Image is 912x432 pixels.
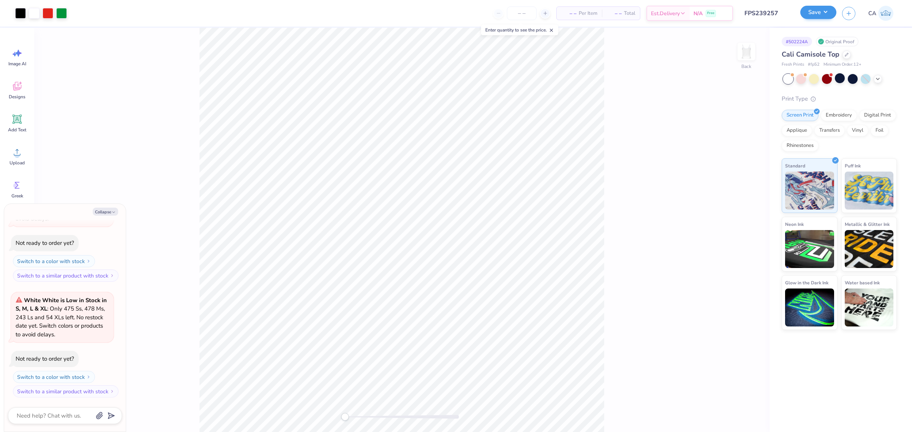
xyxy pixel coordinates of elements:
[845,162,861,170] span: Puff Ink
[13,371,95,383] button: Switch to a color with stock
[341,413,349,421] div: Accessibility label
[808,61,820,68] span: # fp52
[481,25,558,35] div: Enter quantity to see the price.
[624,9,635,17] span: Total
[785,279,828,287] span: Glow in the Dark Ink
[8,127,26,133] span: Add Text
[93,208,118,216] button: Collapse
[785,230,834,268] img: Neon Ink
[865,6,897,21] a: CA
[13,385,119,397] button: Switch to a similar product with stock
[739,44,754,59] img: Back
[16,296,107,338] span: : Only 475 Ss, 478 Ms, 243 Ls and 54 XLs left. No restock date yet. Switch colors or products to ...
[782,37,812,46] div: # 502224A
[782,61,804,68] span: Fresh Prints
[579,9,597,17] span: Per Item
[110,273,114,278] img: Switch to a similar product with stock
[782,125,812,136] div: Applique
[13,255,95,267] button: Switch to a color with stock
[782,140,819,151] div: Rhinestones
[16,296,107,313] strong: White White is Low in Stock in S, M, L & XL
[9,160,25,166] span: Upload
[782,50,839,59] span: Cali Camisole Top
[785,172,834,210] img: Standard
[859,110,896,121] div: Digital Print
[785,220,804,228] span: Neon Ink
[507,6,537,20] input: – –
[878,6,893,21] img: Chollene Anne Aranda
[16,181,105,222] span: : Only 131 Ss, 61 Ms, 18 Ls and 15 XLs left. No restock date yet. Switch colors or products to av...
[782,95,897,103] div: Print Type
[110,389,114,394] img: Switch to a similar product with stock
[845,172,894,210] img: Puff Ink
[86,259,91,263] img: Switch to a color with stock
[845,230,894,268] img: Metallic & Glitter Ink
[561,9,576,17] span: – –
[8,61,26,67] span: Image AI
[707,11,714,16] span: Free
[739,6,795,21] input: Untitled Design
[606,9,622,17] span: – –
[821,110,857,121] div: Embroidery
[871,125,888,136] div: Foil
[868,9,876,18] span: CA
[651,9,680,17] span: Est. Delivery
[785,289,834,326] img: Glow in the Dark Ink
[814,125,845,136] div: Transfers
[86,375,91,379] img: Switch to a color with stock
[11,193,23,199] span: Greek
[9,94,25,100] span: Designs
[845,220,890,228] span: Metallic & Glitter Ink
[823,61,861,68] span: Minimum Order: 12 +
[693,9,703,17] span: N/A
[845,289,894,326] img: Water based Ink
[816,37,858,46] div: Original Proof
[13,270,119,282] button: Switch to a similar product with stock
[845,279,880,287] span: Water based Ink
[16,355,74,363] div: Not ready to order yet?
[782,110,819,121] div: Screen Print
[16,239,74,247] div: Not ready to order yet?
[741,63,751,70] div: Back
[847,125,868,136] div: Vinyl
[800,6,836,19] button: Save
[785,162,805,170] span: Standard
